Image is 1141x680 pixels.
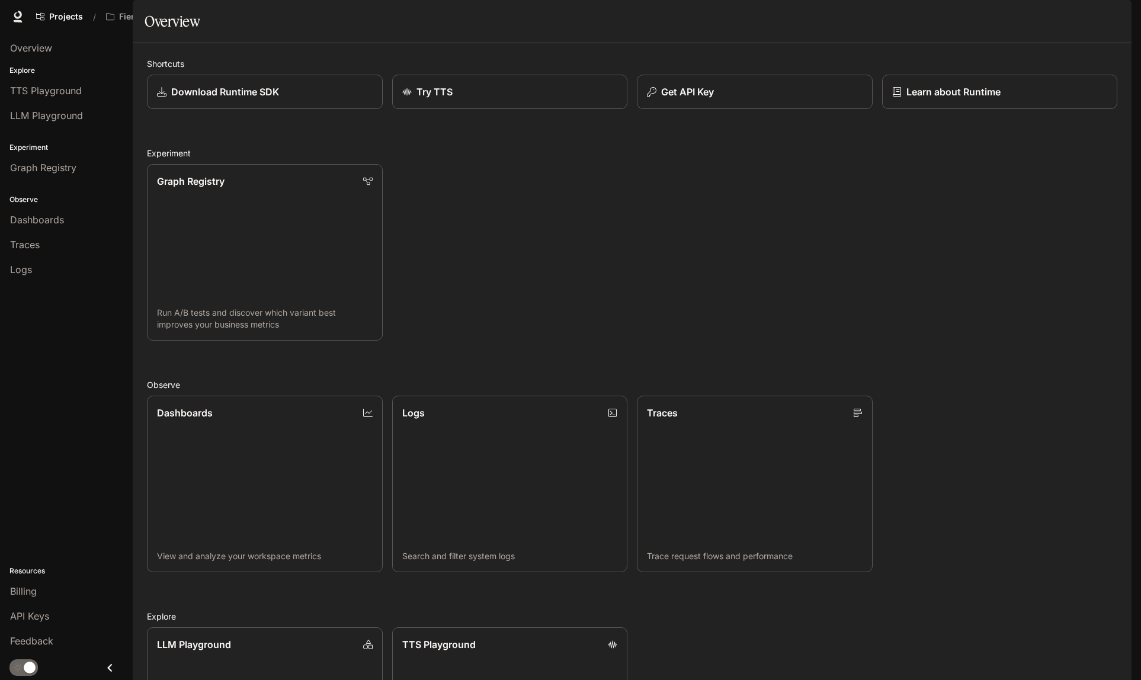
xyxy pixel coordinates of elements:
[402,637,476,652] p: TTS Playground
[906,85,1001,99] p: Learn about Runtime
[157,550,373,562] p: View and analyze your workspace metrics
[145,9,200,33] h1: Overview
[147,147,1117,159] h2: Experiment
[416,85,453,99] p: Try TTS
[147,396,383,572] a: DashboardsView and analyze your workspace metrics
[31,5,88,28] a: Go to projects
[147,164,383,341] a: Graph RegistryRun A/B tests and discover which variant best improves your business metrics
[647,406,678,420] p: Traces
[49,12,83,22] span: Projects
[101,5,162,28] button: Open workspace menu
[171,85,279,99] p: Download Runtime SDK
[157,637,231,652] p: LLM Playground
[147,75,383,109] a: Download Runtime SDK
[647,550,863,562] p: Trace request flows and performance
[661,85,714,99] p: Get API Key
[119,12,144,22] p: Fierce
[157,307,373,331] p: Run A/B tests and discover which variant best improves your business metrics
[637,396,873,572] a: TracesTrace request flows and performance
[402,550,618,562] p: Search and filter system logs
[147,57,1117,70] h2: Shortcuts
[882,75,1118,109] a: Learn about Runtime
[157,406,213,420] p: Dashboards
[392,75,628,109] a: Try TTS
[402,406,425,420] p: Logs
[88,11,101,23] div: /
[147,610,1117,623] h2: Explore
[147,379,1117,391] h2: Observe
[392,396,628,572] a: LogsSearch and filter system logs
[637,75,873,109] button: Get API Key
[157,174,225,188] p: Graph Registry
